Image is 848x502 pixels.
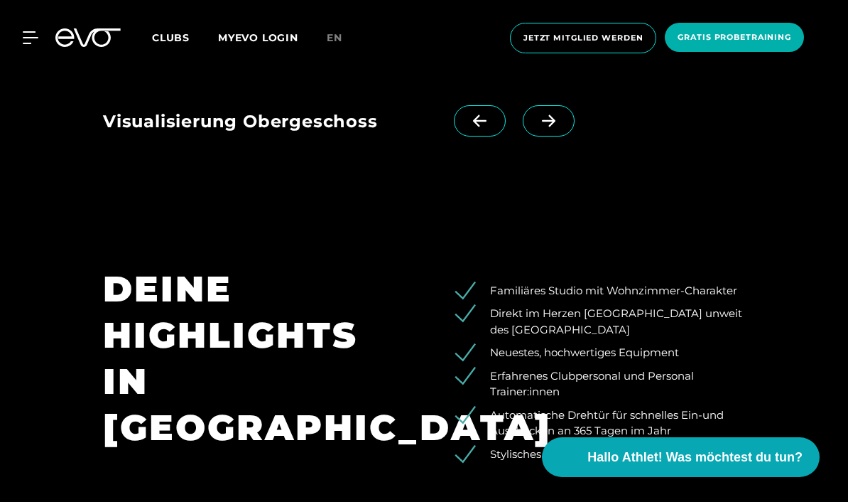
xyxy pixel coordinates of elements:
[587,448,803,467] span: Hallo Athlet! Was möchtest du tun?
[542,437,820,477] button: Hallo Athlet! Was möchtest du tun?
[678,31,791,43] span: Gratis Probetraining
[103,266,404,451] h1: DEINE HIGHLIGHTS IN [GEOGRAPHIC_DATA]
[152,31,218,44] a: Clubs
[327,31,342,44] span: en
[218,31,298,44] a: MYEVO LOGIN
[465,345,745,361] li: Neuestes, hochwertiges Equipment
[465,447,745,463] li: Stylisches Boutique Interior
[523,32,643,44] span: Jetzt Mitglied werden
[465,407,745,439] li: Automatische Drehtür für schnelles Ein-und Auschecken an 365 Tagen im Jahr
[661,23,808,53] a: Gratis Probetraining
[152,31,190,44] span: Clubs
[465,283,745,299] li: Familiäres Studio mit Wohnzimmer-Charakter
[506,23,661,53] a: Jetzt Mitglied werden
[465,306,745,338] li: Direkt im Herzen [GEOGRAPHIC_DATA] unweit des [GEOGRAPHIC_DATA]
[327,30,359,46] a: en
[465,368,745,400] li: Erfahrenes Clubpersonal und Personal Trainer:innen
